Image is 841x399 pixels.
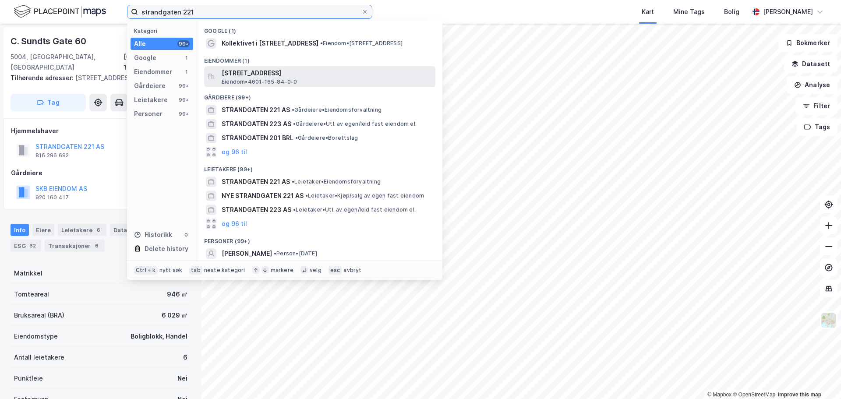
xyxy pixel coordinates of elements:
span: Gårdeiere • Eiendomsforvaltning [292,106,382,113]
div: nytt søk [159,267,183,274]
button: og 96 til [222,147,247,157]
a: Improve this map [778,392,821,398]
div: avbryt [343,267,361,274]
span: • [293,206,296,213]
span: Leietaker • Utl. av egen/leid fast eiendom el. [293,206,416,213]
span: • [292,106,294,113]
div: 62 [28,241,38,250]
div: Kart [642,7,654,17]
div: Punktleie [14,373,43,384]
div: Eiendommer [134,67,172,77]
div: 6 [183,352,187,363]
button: Analyse [787,76,837,94]
div: Datasett [110,224,153,236]
input: Søk på adresse, matrikkel, gårdeiere, leietakere eller personer [138,5,361,18]
span: Leietaker • Eiendomsforvaltning [292,178,381,185]
div: Boligblokk, Handel [131,331,187,342]
img: logo.f888ab2527a4732fd821a326f86c7f29.svg [14,4,106,19]
div: velg [310,267,322,274]
button: Filter [795,97,837,115]
div: 99+ [177,110,190,117]
div: Transaksjoner [45,240,105,252]
span: Leietaker • Kjøp/salg av egen fast eiendom [305,192,424,199]
img: Z [820,312,837,328]
span: • [293,120,296,127]
div: Mine Tags [673,7,705,17]
a: Mapbox [707,392,731,398]
div: Eiendomstype [14,331,58,342]
span: STRANDGATEN 201 BRL [222,133,293,143]
div: 99+ [177,82,190,89]
span: STRANDGATEN 221 AS [222,177,290,187]
div: Delete history [145,244,188,254]
button: Bokmerker [778,34,837,52]
div: 6 [94,226,103,234]
span: • [292,178,294,185]
span: Person • [DATE] [274,250,317,257]
div: Google [134,53,156,63]
div: C. Sundts Gate 60 [11,34,88,48]
div: Gårdeiere (99+) [197,87,442,103]
div: Leietakere [58,224,106,236]
div: Hjemmelshaver [11,126,191,136]
div: [STREET_ADDRESS] [11,73,184,83]
div: 99+ [177,96,190,103]
div: [GEOGRAPHIC_DATA], 165/84 [124,52,191,73]
div: 920 160 417 [35,194,69,201]
div: Personer (99+) [197,231,442,247]
div: 6 [92,241,101,250]
div: 99+ [177,40,190,47]
div: Eiere [32,224,54,236]
div: Matrikkel [14,268,42,279]
div: Nei [177,373,187,384]
div: 816 296 692 [35,152,69,159]
div: 1 [183,68,190,75]
div: Kategori [134,28,193,34]
button: Tags [797,118,837,136]
div: 6 029 ㎡ [162,310,187,321]
div: Bruksareal (BRA) [14,310,64,321]
div: Historikk [134,230,172,240]
span: • [320,40,323,46]
div: Personer [134,109,163,119]
div: Alle [134,39,146,49]
div: [PERSON_NAME] [763,7,813,17]
div: markere [271,267,293,274]
div: Gårdeiere [11,168,191,178]
div: neste kategori [204,267,245,274]
a: OpenStreetMap [733,392,775,398]
span: • [305,192,308,199]
span: [STREET_ADDRESS] [222,68,432,78]
span: [PERSON_NAME] [222,248,272,259]
span: • [274,250,276,257]
span: STRANDGATEN 223 AS [222,119,291,129]
span: Eiendom • [STREET_ADDRESS] [320,40,403,47]
div: 5004, [GEOGRAPHIC_DATA], [GEOGRAPHIC_DATA] [11,52,124,73]
span: STRANDGATEN 223 AS [222,205,291,215]
span: STRANDGATEN 221 AS [222,105,290,115]
span: • [295,134,298,141]
span: Gårdeiere • Utl. av egen/leid fast eiendom el. [293,120,417,127]
div: esc [329,266,342,275]
button: og 96 til [222,219,247,229]
div: 946 ㎡ [167,289,187,300]
div: Antall leietakere [14,352,64,363]
div: Google (1) [197,21,442,36]
div: Eiendommer (1) [197,50,442,66]
div: Tomteareal [14,289,49,300]
button: Datasett [784,55,837,73]
iframe: Chat Widget [797,357,841,399]
div: Kontrollprogram for chat [797,357,841,399]
button: Tag [11,94,86,111]
div: Ctrl + k [134,266,158,275]
span: NYE STRANDGATEN 221 AS [222,191,304,201]
span: Kollektivet i [STREET_ADDRESS] [222,38,318,49]
div: 1 [183,54,190,61]
div: tab [189,266,202,275]
div: Gårdeiere [134,81,166,91]
span: Gårdeiere • Borettslag [295,134,358,141]
div: Bolig [724,7,739,17]
div: ESG [11,240,41,252]
div: 0 [183,231,190,238]
div: Leietakere (99+) [197,159,442,175]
